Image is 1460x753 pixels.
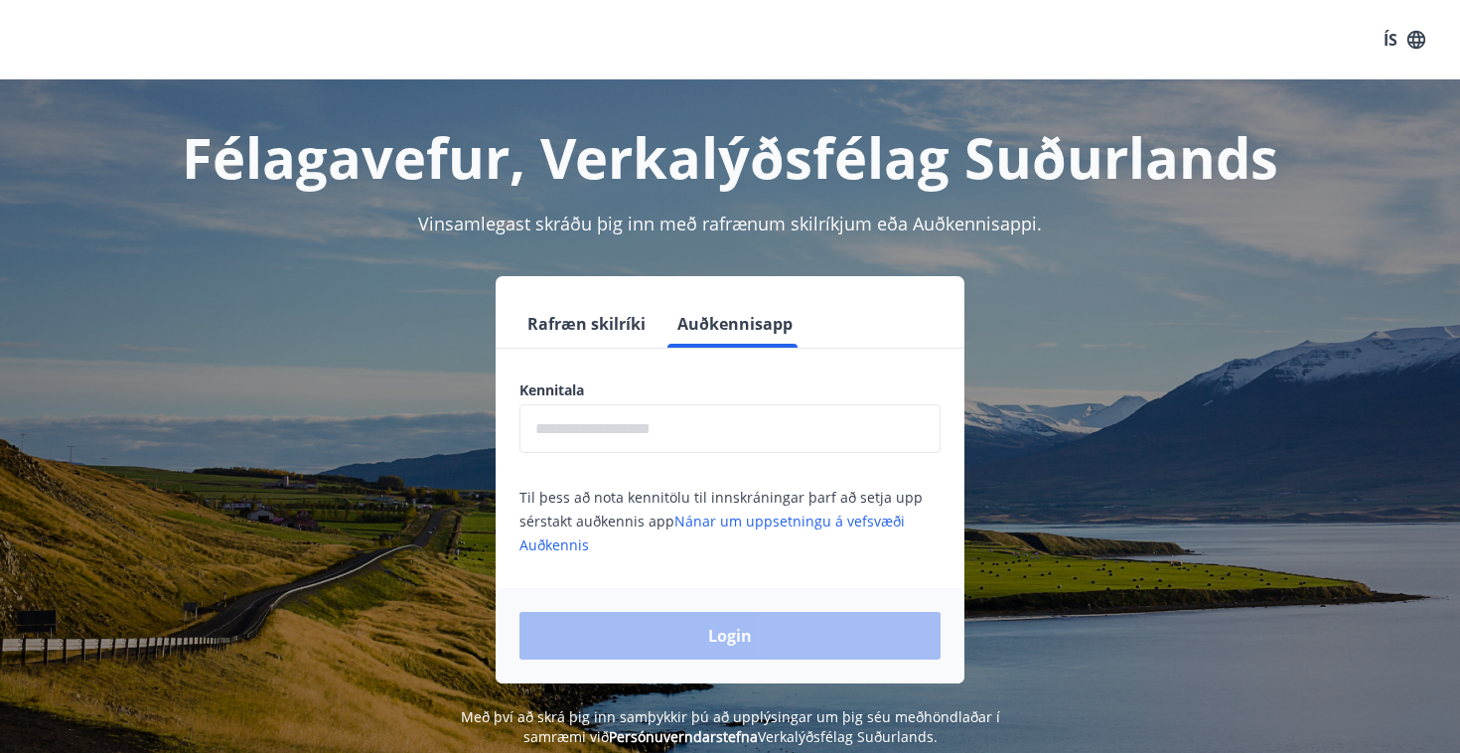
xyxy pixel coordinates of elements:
button: Rafræn skilríki [519,300,654,348]
h1: Félagavefur, Verkalýðsfélag Suðurlands [39,119,1421,195]
span: Vinsamlegast skráðu þig inn með rafrænum skilríkjum eða Auðkennisappi. [418,212,1042,235]
a: Persónuverndarstefna [609,727,758,746]
button: ÍS [1373,22,1436,58]
label: Kennitala [519,380,941,400]
span: Til þess að nota kennitölu til innskráningar þarf að setja upp sérstakt auðkennis app [519,488,923,554]
button: Auðkennisapp [669,300,801,348]
span: Með því að skrá þig inn samþykkir þú að upplýsingar um þig séu meðhöndlaðar í samræmi við Verkalý... [461,707,1000,746]
a: Nánar um uppsetningu á vefsvæði Auðkennis [519,512,905,554]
